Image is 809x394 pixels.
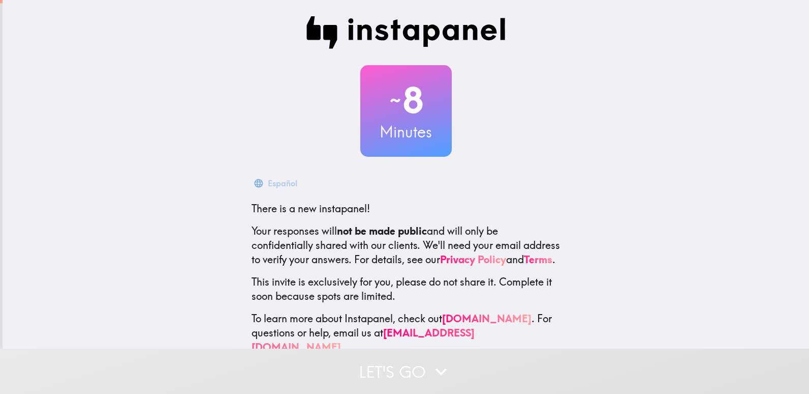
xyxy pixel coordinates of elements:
p: This invite is exclusively for you, please do not share it. Complete it soon because spots are li... [252,275,561,303]
span: ~ [388,85,402,116]
img: Instapanel [306,16,506,49]
button: Español [252,173,301,193]
a: Terms [524,253,552,266]
p: Your responses will and will only be confidentially shared with our clients. We'll need your emai... [252,224,561,267]
div: Español [268,176,297,190]
a: [DOMAIN_NAME] [442,312,532,325]
p: To learn more about Instapanel, check out . For questions or help, email us at . [252,312,561,354]
h2: 8 [360,79,452,121]
a: Privacy Policy [440,253,506,266]
span: There is a new instapanel! [252,202,370,215]
h3: Minutes [360,121,452,143]
b: not be made public [337,224,427,237]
